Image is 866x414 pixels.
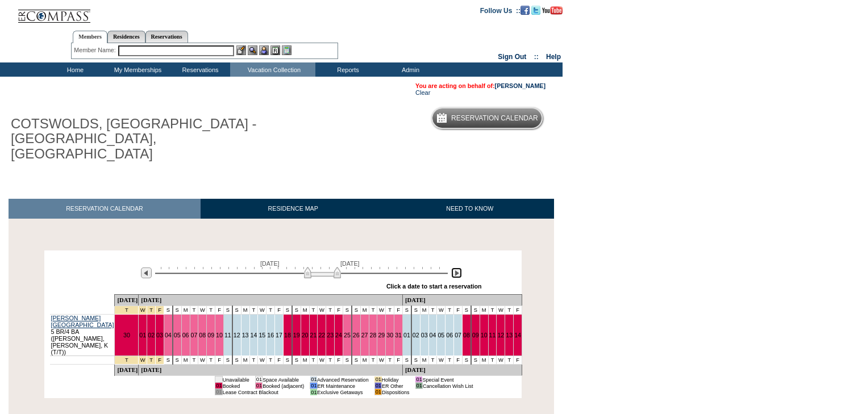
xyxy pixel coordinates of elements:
td: F [335,356,343,365]
td: T [488,306,497,315]
a: 23 [327,332,334,338]
img: View [248,45,257,55]
a: 24 [335,332,342,338]
img: b_calculator.gif [282,45,292,55]
td: 01 [215,383,222,389]
td: M [420,306,428,315]
td: My Memberships [105,62,168,77]
td: S [402,356,411,365]
img: Become our fan on Facebook [521,6,530,15]
a: 02 [148,332,155,338]
a: 06 [182,332,189,338]
a: 14 [514,332,521,338]
td: M [480,306,488,315]
a: 11 [489,332,496,338]
td: Admin [378,62,440,77]
td: S [463,356,471,365]
td: W [497,306,505,315]
td: T [249,356,258,365]
td: T [207,306,215,315]
td: 01 [255,383,262,389]
a: 25 [344,332,351,338]
td: S [232,356,241,365]
td: F [215,306,224,315]
td: M [241,356,249,365]
td: 01 [215,377,222,383]
td: W [377,306,386,315]
td: M [181,356,190,365]
a: Residences [107,31,145,43]
td: T [309,356,318,365]
td: F [394,356,403,365]
div: Click a date to start a reservation [386,283,482,290]
td: Home [43,62,105,77]
a: RESIDENCE MAP [201,199,386,219]
td: W [258,306,267,315]
a: Follow us on Twitter [531,6,540,13]
a: 15 [259,332,265,338]
td: T [446,356,454,365]
img: Impersonate [259,45,269,55]
a: 01 [139,332,146,338]
a: 02 [413,332,419,338]
td: 01 [374,377,381,383]
td: Independence Day 2026 - Saturday to Saturday [115,356,139,365]
td: 01 [415,383,422,389]
span: [DATE] [340,260,360,267]
img: Reservations [270,45,280,55]
td: Holiday [382,377,410,383]
td: Lease Contract Blackout [222,389,304,395]
td: M [360,306,369,315]
a: 07 [455,332,461,338]
td: S [164,306,172,315]
td: S [352,306,360,315]
td: T [326,306,335,315]
td: 01 [310,383,317,389]
td: W [258,356,267,365]
td: Exclusive Getaways [317,389,369,395]
td: T [446,306,454,315]
a: NEED TO KNOW [385,199,554,219]
td: W [198,356,207,365]
a: Clear [415,89,430,96]
td: S [292,306,301,315]
td: T [369,306,377,315]
a: 20 [302,332,309,338]
a: 29 [378,332,385,338]
a: [PERSON_NAME] [495,82,546,89]
td: 01 [255,377,262,383]
td: 01 [310,377,317,383]
a: Reservations [145,31,188,43]
td: T [190,356,198,365]
div: Member Name: [74,45,118,55]
td: T [488,356,497,365]
a: 22 [318,332,325,338]
td: Independence Day 2026 - Saturday to Saturday [115,306,139,315]
a: 09 [207,332,214,338]
a: 05 [174,332,181,338]
td: Vacation Collection [230,62,315,77]
img: Follow us on Twitter [531,6,540,15]
td: Independence Day 2026 - Saturday to Saturday [139,306,147,315]
a: Subscribe to our YouTube Channel [542,6,563,13]
a: Become our fan on Facebook [521,6,530,13]
td: S [352,356,360,365]
td: [DATE] [139,365,403,376]
a: 26 [353,332,360,338]
td: Dispositions [382,389,410,395]
td: M [241,306,249,315]
a: 27 [361,332,368,338]
td: F [275,306,284,315]
img: b_edit.gif [236,45,246,55]
a: 07 [191,332,198,338]
a: 04 [430,332,436,338]
td: Cancellation Wish List [422,383,473,389]
td: S [463,306,471,315]
td: T [505,356,514,365]
a: 03 [421,332,428,338]
td: Reservations [168,62,230,77]
td: M [420,356,428,365]
td: S [471,306,480,315]
td: S [223,306,232,315]
td: T [267,306,275,315]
